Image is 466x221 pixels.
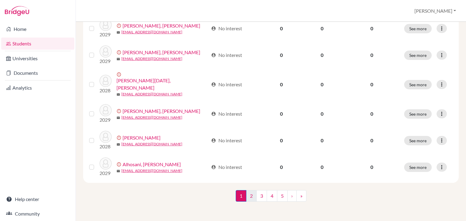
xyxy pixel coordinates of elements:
a: [EMAIL_ADDRESS][DOMAIN_NAME] [121,141,182,147]
div: No interest [211,110,242,117]
a: Documents [1,67,74,79]
button: See more [404,51,432,60]
a: [PERSON_NAME], [PERSON_NAME] [123,107,200,115]
p: 2029 [100,31,112,38]
a: [PERSON_NAME] [123,134,160,141]
p: 2029 [100,116,112,124]
td: 0 [262,154,301,180]
a: » [296,190,306,202]
span: error_outline [116,135,123,140]
a: Universities [1,52,74,64]
a: [PERSON_NAME][DATE], [PERSON_NAME] [116,77,208,91]
p: 0 [347,25,397,32]
span: error_outline [116,162,123,167]
a: 2 [246,190,257,202]
a: 5 [277,190,288,202]
span: mail [116,169,120,173]
button: [PERSON_NAME] [412,5,459,17]
p: 0 [347,81,397,88]
p: 0 [347,51,397,59]
span: account_circle [211,111,216,116]
a: [EMAIL_ADDRESS][DOMAIN_NAME] [121,29,182,35]
p: 2029 [100,58,112,65]
p: 2028 [100,87,112,94]
img: Albalooshi, Mohammad [100,131,112,143]
a: Help center [1,193,74,205]
td: 0 [262,15,301,42]
div: No interest [211,25,242,32]
img: Alhosani, Aysha Khaled [100,157,112,170]
span: mail [116,93,120,96]
td: 0 [262,68,301,101]
a: › [287,190,297,202]
td: 0 [301,101,343,127]
img: Ahmed Elsayed Ramadan, Kareem Ashraf [100,75,112,87]
span: account_circle [211,165,216,170]
a: Alhosani, [PERSON_NAME] [123,161,181,168]
button: See more [404,109,432,119]
a: Home [1,23,74,35]
span: account_circle [211,53,216,58]
a: [PERSON_NAME], [PERSON_NAME] [123,22,200,29]
div: No interest [211,51,242,59]
button: See more [404,163,432,172]
p: 0 [347,137,397,144]
span: mail [116,57,120,61]
div: No interest [211,163,242,171]
td: 0 [262,42,301,68]
a: Students [1,38,74,50]
img: Ahmed Al Khateeb, Ahmed Sarmad [100,45,112,58]
nav: ... [236,190,306,206]
a: 3 [256,190,267,202]
button: See more [404,24,432,33]
span: error_outline [116,23,123,28]
td: 0 [301,127,343,154]
span: error_outline [116,50,123,55]
button: See more [404,80,432,89]
span: mail [116,31,120,34]
span: mail [116,143,120,146]
td: 0 [262,127,301,154]
td: 0 [301,15,343,42]
a: [EMAIL_ADDRESS][DOMAIN_NAME] [121,115,182,120]
img: Ahmed, Abdullah Ghaffar [100,19,112,31]
span: 1 [236,190,246,202]
td: 0 [262,101,301,127]
a: [EMAIL_ADDRESS][DOMAIN_NAME] [121,91,182,97]
a: Community [1,208,74,220]
p: 0 [347,110,397,117]
td: 0 [301,154,343,180]
span: account_circle [211,26,216,31]
td: 0 [301,68,343,101]
img: Ahmed Mohamed Al Beshr, Omar Ali [100,104,112,116]
span: error_outline [116,109,123,114]
a: [EMAIL_ADDRESS][DOMAIN_NAME] [121,56,182,61]
button: See more [404,136,432,145]
span: mail [116,116,120,120]
p: 0 [347,163,397,171]
span: account_circle [211,82,216,87]
img: Bridge-U [5,6,29,16]
a: [PERSON_NAME], [PERSON_NAME] [123,49,200,56]
span: account_circle [211,138,216,143]
div: No interest [211,137,242,144]
div: No interest [211,81,242,88]
a: [EMAIL_ADDRESS][DOMAIN_NAME] [121,168,182,173]
p: 2029 [100,170,112,177]
p: 2028 [100,143,112,150]
span: error_outline [116,72,123,77]
a: Analytics [1,82,74,94]
a: 4 [267,190,277,202]
td: 0 [301,42,343,68]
